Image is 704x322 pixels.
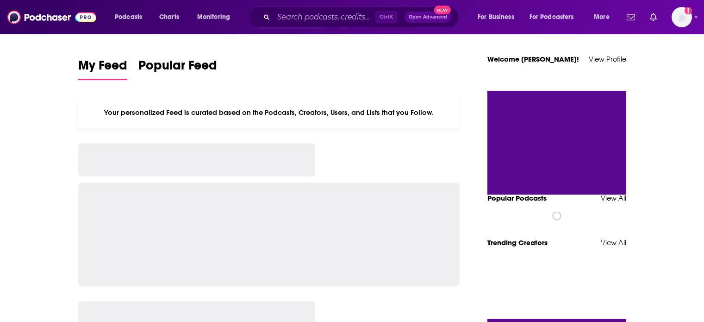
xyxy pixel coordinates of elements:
a: View All [601,238,626,247]
svg: Add a profile image [685,7,692,14]
a: Show notifications dropdown [646,9,660,25]
button: Show profile menu [672,7,692,27]
span: Podcasts [115,11,142,24]
button: open menu [471,10,526,25]
span: Open Advanced [409,15,447,19]
button: open menu [108,10,154,25]
span: Popular Feed [138,57,217,79]
a: View All [601,194,626,202]
span: For Podcasters [530,11,574,24]
a: Show notifications dropdown [623,9,639,25]
input: Search podcasts, credits, & more... [274,10,375,25]
span: More [594,11,610,24]
button: open menu [191,10,242,25]
button: Open AdvancedNew [405,12,451,23]
span: My Feed [78,57,127,79]
div: Your personalized Feed is curated based on the Podcasts, Creators, Users, and Lists that you Follow. [78,97,460,128]
div: Search podcasts, credits, & more... [257,6,468,28]
span: Logged in as NickG [672,7,692,27]
span: For Business [478,11,514,24]
span: New [434,6,451,14]
img: Podchaser - Follow, Share and Rate Podcasts [7,8,96,26]
span: Ctrl K [375,11,397,23]
a: Trending Creators [487,238,548,247]
img: User Profile [672,7,692,27]
span: Charts [159,11,179,24]
a: Popular Feed [138,57,217,80]
button: open menu [587,10,621,25]
span: Monitoring [197,11,230,24]
button: open menu [523,10,587,25]
a: Welcome [PERSON_NAME]! [487,55,579,63]
a: Charts [153,10,185,25]
a: My Feed [78,57,127,80]
a: Popular Podcasts [487,194,547,202]
a: View Profile [589,55,626,63]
